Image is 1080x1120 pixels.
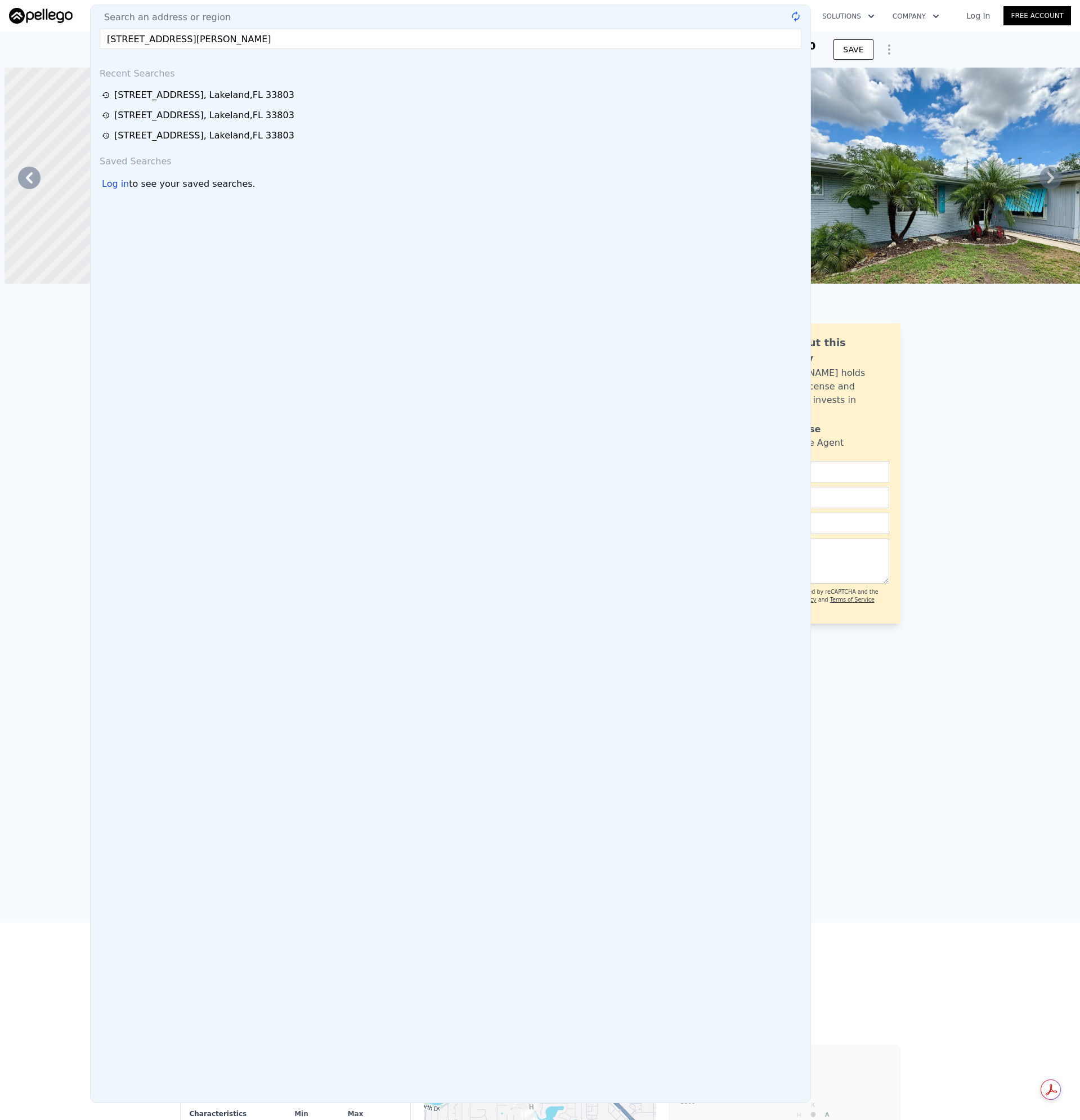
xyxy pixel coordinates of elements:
a: [STREET_ADDRESS], Lakeland,FL 33803 [102,109,803,122]
text: K [811,1101,815,1108]
text: $300 [680,1097,695,1105]
div: Characteristics [190,1109,272,1118]
div: Log in [102,177,129,191]
button: Company [884,6,948,26]
div: Recent Searches [95,58,806,85]
div: Min [276,1109,326,1118]
div: [PERSON_NAME] holds a broker license and personally invests in this area [764,366,889,420]
text: A [824,1111,829,1118]
img: Pellego [9,8,73,24]
div: [STREET_ADDRESS] , Lakeland , FL 33803 [114,129,294,142]
button: SAVE [833,39,873,60]
a: Terms of Service [830,597,875,603]
span: Search an address or region [95,11,231,24]
div: This site is protected by reCAPTCHA and the Google and apply. [759,588,889,612]
button: Show Options [878,38,900,61]
div: [STREET_ADDRESS] , Lakeland , FL 33803 [114,88,294,102]
div: [STREET_ADDRESS] , Lakeland , FL 33803 [114,109,294,122]
text: H [796,1112,801,1118]
input: Enter an address, city, region, neighborhood or zip code [100,29,801,49]
div: Saved Searches [95,146,806,173]
a: [STREET_ADDRESS], Lakeland,FL 33803 [102,88,803,102]
a: Free Account [1003,6,1071,25]
div: Max [331,1109,380,1118]
div: 1607 Lawton Ln [521,1100,533,1119]
button: Solutions [813,6,884,26]
a: [STREET_ADDRESS], Lakeland,FL 33803 [102,129,803,142]
div: Ask about this property [764,335,889,366]
span: to see your saved searches. [129,177,255,191]
a: Log In [953,10,1003,21]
